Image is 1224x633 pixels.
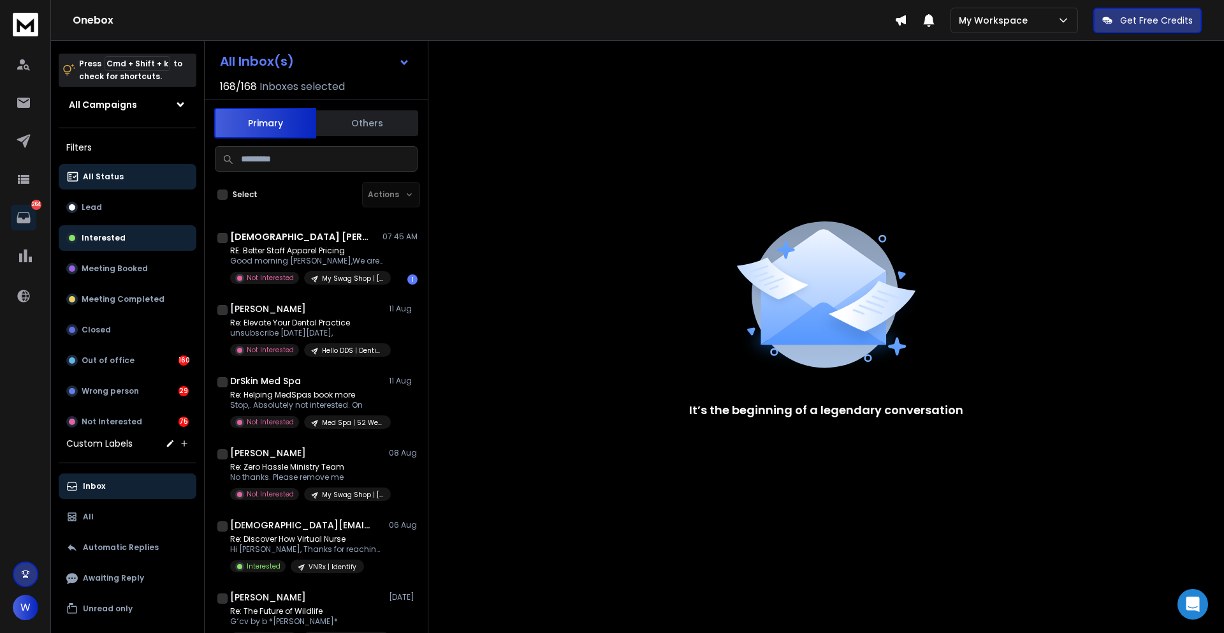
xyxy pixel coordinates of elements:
[59,287,196,312] button: Meeting Completed
[59,164,196,190] button: All Status
[230,318,383,328] p: Re: Elevate Your Dental Practice
[389,592,418,602] p: [DATE]
[59,473,196,499] button: Inbox
[59,92,196,117] button: All Campaigns
[389,304,418,314] p: 11 Aug
[13,595,38,620] button: W
[230,246,383,256] p: RE: Better Staff Apparel Pricing
[59,138,196,156] h3: Filters
[230,472,383,482] p: No thanks. Please remove me
[230,375,301,387] h1: DrSkin Med Spa
[59,565,196,591] button: Awaiting Reply
[59,504,196,530] button: All
[1177,589,1208,620] div: Open Intercom Messenger
[83,542,159,553] p: Automatic Replies
[247,417,294,427] p: Not Interested
[79,57,182,83] p: Press to check for shortcuts.
[82,264,148,274] p: Meeting Booked
[230,544,383,555] p: Hi [PERSON_NAME], Thanks for reaching out!
[105,56,170,71] span: Cmd + Shift + k
[82,233,126,243] p: Interested
[959,14,1033,27] p: My Workspace
[389,448,418,458] p: 08 Aug
[59,195,196,220] button: Lead
[83,573,144,583] p: Awaiting Reply
[220,79,257,94] span: 168 / 168
[82,386,139,396] p: Wrong person
[82,325,111,335] p: Closed
[247,345,294,355] p: Not Interested
[178,386,189,396] div: 29
[322,418,383,428] p: Med Spa | 52 Week Campaign
[83,604,133,614] p: Unread only
[210,48,420,74] button: All Inbox(s)
[247,562,280,571] p: Interested
[178,355,189,366] div: 160
[247,273,294,283] p: Not Interested
[230,302,306,315] h1: [PERSON_NAME]
[322,490,383,500] p: My Swag Shop | [DEMOGRAPHIC_DATA] | v2
[1093,8,1202,33] button: Get Free Credits
[389,520,418,530] p: 06 Aug
[230,616,383,627] p: Gʻcv by b *[PERSON_NAME]*
[230,591,306,604] h1: [PERSON_NAME]
[230,447,306,459] h1: [PERSON_NAME]
[59,256,196,281] button: Meeting Booked
[83,172,124,182] p: All Status
[69,98,137,111] h1: All Campaigns
[230,534,383,544] p: Re: Discover How Virtual Nurse
[59,225,196,251] button: Interested
[230,606,383,616] p: Re: The Future of Wildlife
[233,190,258,200] label: Select
[322,346,383,355] p: Hello DDS | Dentists & Dental Practices
[389,376,418,386] p: 11 Aug
[178,417,189,427] div: 75
[66,437,133,450] h3: Custom Labels
[230,400,383,410] p: Stop,. Absolutely not interested. On
[322,274,383,283] p: My Swag Shop | [DEMOGRAPHIC_DATA] | v2
[259,79,345,94] h3: Inboxes selected
[247,489,294,499] p: Not Interested
[220,55,294,68] h1: All Inbox(s)
[59,378,196,404] button: Wrong person29
[82,417,142,427] p: Not Interested
[230,256,383,266] p: Good morning [PERSON_NAME],We are a
[1120,14,1193,27] p: Get Free Credits
[59,409,196,435] button: Not Interested75
[11,205,36,230] a: 264
[13,13,38,36] img: logo
[59,596,196,622] button: Unread only
[82,294,164,304] p: Meeting Completed
[230,390,383,400] p: Re: Helping MedSpas book more
[59,348,196,373] button: Out of office160
[316,109,418,137] button: Others
[83,512,94,522] p: All
[82,202,102,212] p: Lead
[230,462,383,472] p: Re: Zero Hassle Ministry Team
[31,200,41,210] p: 264
[83,481,105,491] p: Inbox
[230,519,370,532] h1: [DEMOGRAPHIC_DATA][EMAIL_ADDRESS][DOMAIN_NAME]
[230,328,383,338] p: unsubscribe [DATE][DATE],
[59,317,196,343] button: Closed
[82,355,135,366] p: Out of office
[73,13,894,28] h1: Onebox
[230,230,370,243] h1: [DEMOGRAPHIC_DATA] [PERSON_NAME] and [PERSON_NAME]
[214,108,316,138] button: Primary
[689,401,963,419] p: It’s the beginning of a legendary conversation
[407,274,418,285] div: 1
[382,232,418,242] p: 07:45 AM
[59,535,196,560] button: Automatic Replies
[309,562,356,572] p: VNRx | Identify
